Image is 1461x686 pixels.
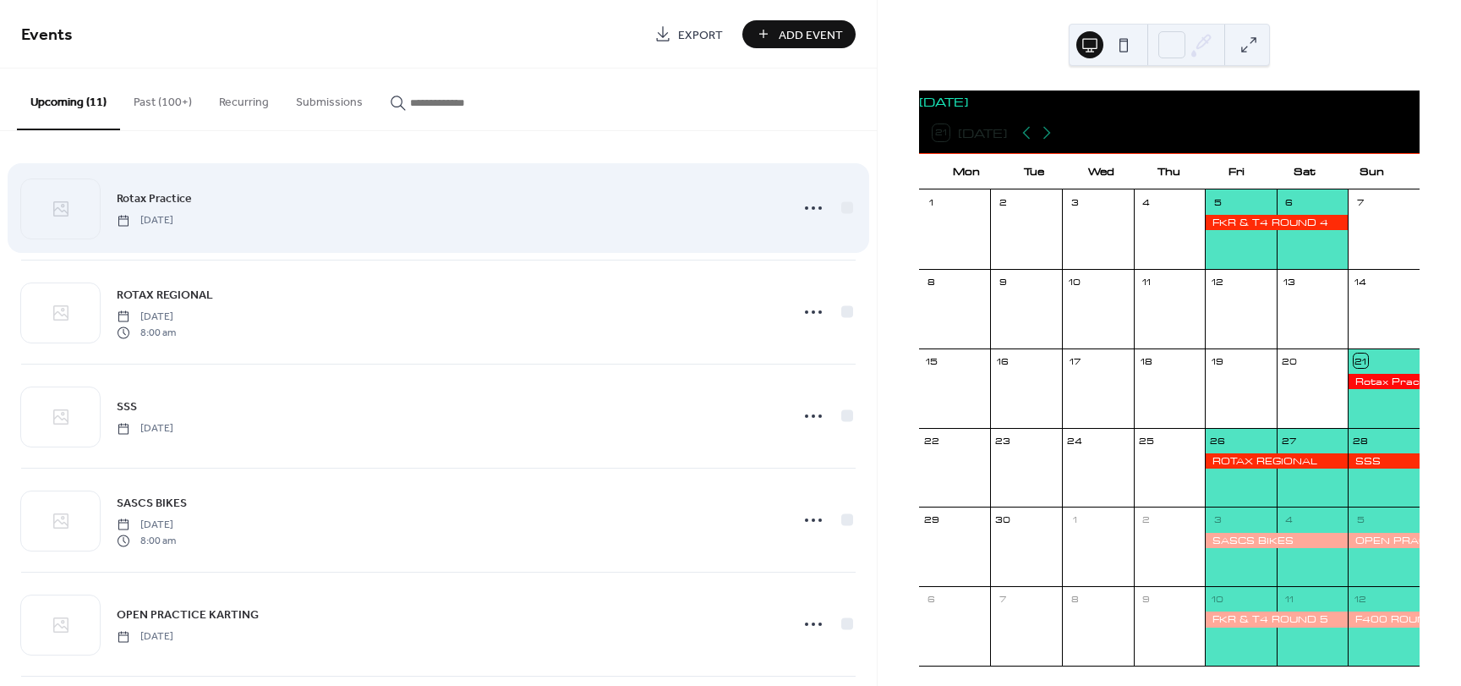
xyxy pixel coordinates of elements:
[919,91,1420,113] div: [DATE]
[117,287,213,305] span: ROTAX REGIONAL
[117,605,259,624] a: OPEN PRACTICE KARTING
[117,493,187,513] a: SASCS BIKES
[1139,274,1153,288] div: 11
[117,190,192,208] span: Rotax Practice
[1211,354,1225,368] div: 19
[1135,154,1203,189] div: Thu
[117,397,137,416] a: SSS
[117,518,176,533] span: [DATE]
[21,19,73,52] span: Events
[996,274,1010,288] div: 9
[117,325,176,340] span: 8:00 am
[1282,513,1296,527] div: 4
[996,195,1010,209] div: 2
[120,69,205,129] button: Past (100+)
[117,533,176,548] span: 8:00 am
[117,189,192,208] a: Rotax Practice
[1338,154,1406,189] div: Sun
[1139,195,1153,209] div: 4
[996,354,1010,368] div: 16
[1068,354,1082,368] div: 17
[933,154,1000,189] div: Mon
[1282,592,1296,606] div: 11
[1000,154,1068,189] div: Tue
[742,20,856,48] button: Add Event
[117,606,259,624] span: OPEN PRACTICE KARTING
[924,354,938,368] div: 15
[1211,433,1225,447] div: 26
[205,69,282,129] button: Recurring
[1139,592,1153,606] div: 9
[1139,354,1153,368] div: 18
[1068,433,1082,447] div: 24
[1348,453,1420,469] div: SSS
[1205,215,1348,230] div: FKR & T4 ROUND 4
[117,629,173,645] span: [DATE]
[1282,274,1296,288] div: 13
[117,310,176,325] span: [DATE]
[996,592,1010,606] div: 7
[17,69,120,130] button: Upcoming (11)
[1348,374,1420,389] div: Rotax Practice
[1354,513,1368,527] div: 5
[1203,154,1271,189] div: Fri
[1282,433,1296,447] div: 27
[117,398,137,416] span: SSS
[1282,354,1296,368] div: 20
[1211,513,1225,527] div: 3
[1282,195,1296,209] div: 6
[1068,592,1082,606] div: 8
[924,592,938,606] div: 6
[642,20,736,48] a: Export
[996,513,1010,527] div: 30
[1354,274,1368,288] div: 14
[1354,592,1368,606] div: 12
[1271,154,1338,189] div: Sat
[678,26,723,44] span: Export
[1354,354,1368,368] div: 21
[924,433,938,447] div: 22
[1348,612,1420,627] div: F400 ROUND 8
[117,495,187,513] span: SASCS BIKES
[282,69,376,129] button: Submissions
[1205,612,1348,627] div: FKR & T4 ROUND 5
[1205,533,1348,548] div: SASCS BIKES
[1139,433,1153,447] div: 25
[924,513,938,527] div: 29
[924,274,938,288] div: 8
[924,195,938,209] div: 1
[1354,433,1368,447] div: 28
[117,285,213,305] a: ROTAX REGIONAL
[1139,513,1153,527] div: 2
[1354,195,1368,209] div: 7
[996,433,1010,447] div: 23
[779,26,843,44] span: Add Event
[117,421,173,436] span: [DATE]
[1211,592,1225,606] div: 10
[1068,154,1135,189] div: Wed
[1348,533,1420,548] div: OPEN PRACTICE KARTING
[1205,453,1348,469] div: ROTAX REGIONAL
[117,213,173,228] span: [DATE]
[1211,195,1225,209] div: 5
[1068,195,1082,209] div: 3
[1211,274,1225,288] div: 12
[1068,513,1082,527] div: 1
[1068,274,1082,288] div: 10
